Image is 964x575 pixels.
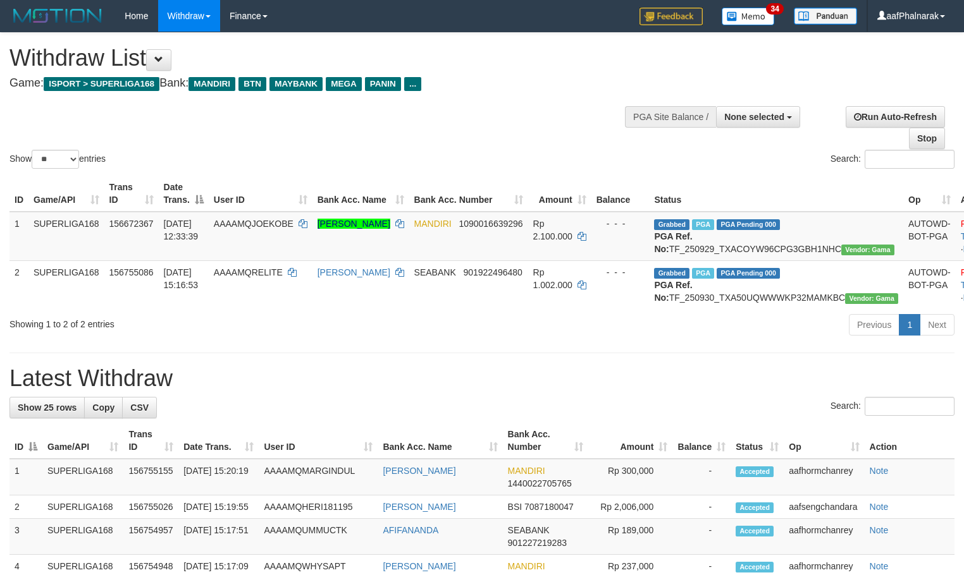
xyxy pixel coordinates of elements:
span: SEABANK [508,525,550,535]
span: ... [404,77,421,91]
h1: Latest Withdraw [9,366,955,391]
span: Copy 7087180047 to clipboard [524,502,574,512]
td: 156755155 [123,459,178,495]
span: 34 [766,3,783,15]
a: Note [870,502,889,512]
td: 1 [9,459,42,495]
td: - [672,495,731,519]
th: Bank Acc. Name: activate to sort column ascending [378,423,502,459]
td: TF_250929_TXACOYW96CPG3GBH1NHC [649,212,903,261]
span: Marked by aafheankoy [692,268,714,279]
select: Showentries [32,150,79,169]
span: MEGA [326,77,362,91]
span: AAAAMQJOEKOBE [214,219,294,229]
span: None selected [724,112,784,122]
span: PGA Pending [717,268,780,279]
a: Note [870,466,889,476]
span: ISPORT > SUPERLIGA168 [44,77,159,91]
img: Button%20Memo.svg [722,8,775,25]
span: 156755086 [109,267,154,277]
td: 156755026 [123,495,178,519]
th: ID: activate to sort column descending [9,423,42,459]
th: Status [649,176,903,212]
th: Action [865,423,955,459]
td: 1 [9,212,28,261]
span: Grabbed [654,219,689,230]
span: Grabbed [654,268,689,279]
span: Rp 1.002.000 [533,267,572,290]
span: Show 25 rows [18,402,77,413]
th: Trans ID: activate to sort column ascending [123,423,178,459]
span: MANDIRI [414,219,452,229]
a: [PERSON_NAME] [383,466,455,476]
span: Copy 901227219283 to clipboard [508,538,567,548]
td: 156754957 [123,519,178,555]
span: Vendor URL: https://trx31.1velocity.biz [841,245,894,255]
span: Copy 1440022705765 to clipboard [508,478,572,488]
span: PGA Pending [717,219,780,230]
a: Show 25 rows [9,397,85,418]
span: Copy 1090016639296 to clipboard [459,219,522,229]
button: None selected [716,106,800,128]
td: - [672,459,731,495]
td: aafsengchandara [784,495,864,519]
th: Op: activate to sort column ascending [903,176,956,212]
span: BTN [238,77,266,91]
td: AAAAMQUMMUCTK [259,519,378,555]
span: Marked by aafsengchandara [692,219,714,230]
a: 1 [899,314,920,336]
th: Bank Acc. Number: activate to sort column ascending [503,423,589,459]
label: Search: [831,150,955,169]
td: SUPERLIGA168 [28,260,104,309]
a: Copy [84,397,123,418]
th: Trans ID: activate to sort column ascending [104,176,159,212]
span: MANDIRI [508,561,545,571]
h4: Game: Bank: [9,77,630,90]
img: panduan.png [794,8,857,25]
span: Accepted [736,526,774,536]
td: aafhormchanrey [784,459,864,495]
td: AUTOWD-BOT-PGA [903,212,956,261]
div: PGA Site Balance / [625,106,716,128]
th: User ID: activate to sort column ascending [259,423,378,459]
td: AAAAMQHERI181195 [259,495,378,519]
td: SUPERLIGA168 [42,495,123,519]
a: [PERSON_NAME] [318,267,390,277]
td: aafhormchanrey [784,519,864,555]
img: Feedback.jpg [640,8,703,25]
span: CSV [130,402,149,413]
td: [DATE] 15:19:55 [178,495,259,519]
input: Search: [865,397,955,416]
td: 2 [9,495,42,519]
a: [PERSON_NAME] [383,502,455,512]
span: MANDIRI [188,77,235,91]
span: 156672367 [109,219,154,229]
td: [DATE] 15:20:19 [178,459,259,495]
th: Bank Acc. Number: activate to sort column ascending [409,176,528,212]
b: PGA Ref. No: [654,231,692,254]
span: [DATE] 15:16:53 [164,267,199,290]
th: ID [9,176,28,212]
span: MAYBANK [269,77,323,91]
span: Accepted [736,562,774,572]
th: Game/API: activate to sort column ascending [42,423,123,459]
th: Amount: activate to sort column ascending [528,176,591,212]
a: Stop [909,128,945,149]
input: Search: [865,150,955,169]
td: Rp 300,000 [588,459,672,495]
label: Search: [831,397,955,416]
td: SUPERLIGA168 [42,459,123,495]
th: Amount: activate to sort column ascending [588,423,672,459]
th: Balance [591,176,650,212]
span: Accepted [736,466,774,477]
td: 2 [9,260,28,309]
a: AFIFANANDA [383,525,438,535]
span: Accepted [736,502,774,513]
th: User ID: activate to sort column ascending [209,176,312,212]
a: CSV [122,397,157,418]
td: [DATE] 15:17:51 [178,519,259,555]
th: Date Trans.: activate to sort column descending [159,176,209,212]
div: - - - [596,217,645,230]
span: PANIN [365,77,401,91]
th: Game/API: activate to sort column ascending [28,176,104,212]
